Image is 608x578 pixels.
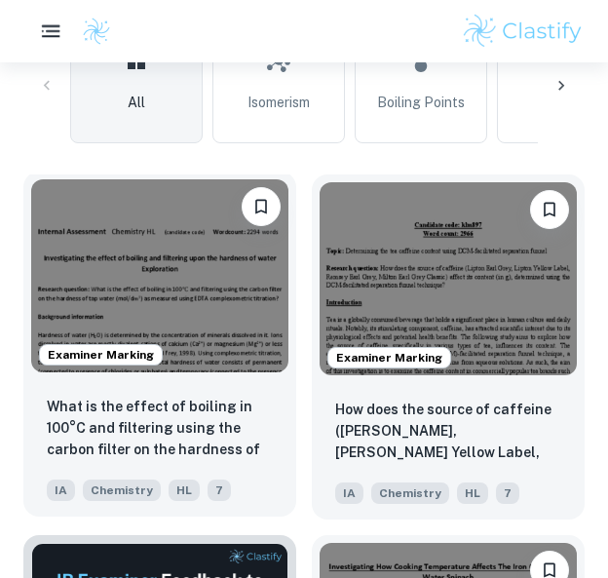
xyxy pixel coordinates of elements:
[31,179,288,372] img: Chemistry IA example thumbnail: What is the effect of boiling in 100°C a
[335,399,561,465] p: How does the source of caffeine (Lipton Earl Grey, Lipton Yellow Label, Remsey Earl Grey, Milton ...
[82,17,111,46] img: Clastify logo
[530,190,569,229] button: Please log in to bookmark exemplars
[247,92,310,113] span: Isomerism
[377,92,465,113] span: Boiling Points
[461,12,585,51] img: Clastify logo
[169,480,200,501] span: HL
[371,482,449,504] span: Chemistry
[128,92,145,113] span: All
[457,482,488,504] span: HL
[47,396,273,462] p: What is the effect of boiling in 100°C and filtering using the carbon filter on the hardness of t...
[328,349,450,366] span: Examiner Marking
[70,17,111,46] a: Clastify logo
[242,187,281,226] button: Please log in to bookmark exemplars
[496,482,519,504] span: 7
[208,480,231,501] span: 7
[312,174,585,520] a: Examiner MarkingPlease log in to bookmark exemplarsHow does the source of caffeine (Lipton Earl G...
[40,346,162,364] span: Examiner Marking
[335,482,363,504] span: IA
[47,480,75,501] span: IA
[320,182,577,375] img: Chemistry IA example thumbnail: How does the source of caffeine (Lipton
[83,480,161,501] span: Chemistry
[23,174,296,520] a: Examiner MarkingPlease log in to bookmark exemplarsWhat is the effect of boiling in 100°C and fil...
